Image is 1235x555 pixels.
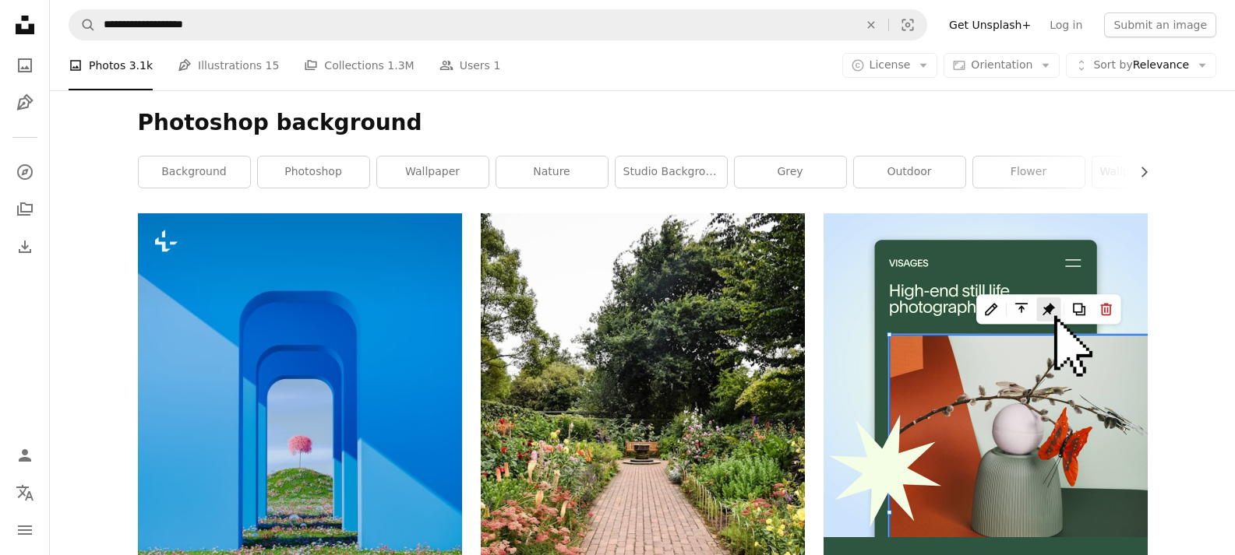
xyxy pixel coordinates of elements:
[842,53,938,78] button: License
[266,57,280,74] span: 15
[824,213,1148,537] img: file-1723602894256-972c108553a7image
[1092,156,1204,188] a: wallpaper for mobile
[481,448,805,462] a: brown brick pathway between green plants during daytime
[1093,58,1132,71] span: Sort by
[9,231,41,262] a: Download History
[178,40,279,90] a: Illustrations 15
[387,57,414,74] span: 1.3M
[138,448,462,462] a: a pink tree in the middle of a field of flowers
[1040,12,1092,37] a: Log in
[1130,156,1148,188] button: scroll list to the right
[139,156,250,188] a: background
[138,109,1148,137] h1: Photoshop background
[616,156,727,188] a: studio background
[304,40,414,90] a: Collections 1.3M
[9,477,41,508] button: Language
[940,12,1040,37] a: Get Unsplash+
[9,87,41,118] a: Illustrations
[854,10,888,40] button: Clear
[973,156,1085,188] a: flower
[69,10,96,40] button: Search Unsplash
[9,156,41,188] a: Explore
[1104,12,1216,37] button: Submit an image
[69,9,927,40] form: Find visuals sitewide
[9,440,41,471] a: Log in / Sign up
[9,50,41,81] a: Photos
[889,10,926,40] button: Visual search
[735,156,846,188] a: grey
[944,53,1060,78] button: Orientation
[870,58,911,71] span: License
[439,40,501,90] a: Users 1
[1093,58,1189,73] span: Relevance
[496,156,608,188] a: nature
[971,58,1032,71] span: Orientation
[1066,53,1216,78] button: Sort byRelevance
[854,156,965,188] a: outdoor
[377,156,489,188] a: wallpaper
[9,194,41,225] a: Collections
[493,57,500,74] span: 1
[9,515,41,546] button: Menu
[9,9,41,44] a: Home — Unsplash
[258,156,369,188] a: photoshop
